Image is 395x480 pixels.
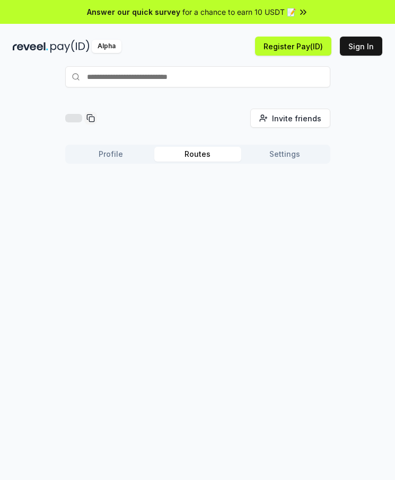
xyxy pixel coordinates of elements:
button: Profile [67,147,154,162]
button: Register Pay(ID) [255,37,331,56]
span: Answer our quick survey [87,6,180,17]
button: Routes [154,147,241,162]
img: reveel_dark [13,40,48,53]
img: pay_id [50,40,90,53]
button: Sign In [340,37,382,56]
div: Alpha [92,40,121,53]
span: for a chance to earn 10 USDT 📝 [182,6,296,17]
button: Settings [241,147,328,162]
button: Invite friends [250,109,330,128]
span: Invite friends [272,113,321,124]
